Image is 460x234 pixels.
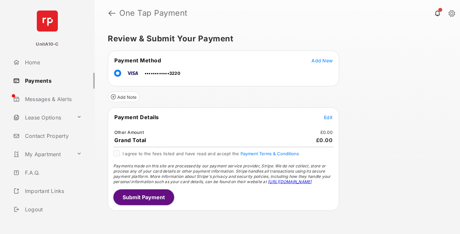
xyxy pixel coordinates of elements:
[311,57,333,64] button: Add New
[36,41,58,48] p: UnitA10-C
[241,151,299,156] button: I agree to the fees listed and have read and accept the
[268,179,311,184] a: [URL][DOMAIN_NAME]
[11,146,74,162] a: My Apartment
[114,137,146,143] span: Grand Total
[145,71,180,76] span: ••••••••••••3220
[11,91,95,107] a: Messages & Alerts
[11,165,95,181] a: F.A.Q.
[113,189,174,205] button: Submit Payment
[114,114,159,120] span: Payment Details
[37,11,58,32] img: svg+xml;base64,PHN2ZyB4bWxucz0iaHR0cDovL3d3dy53My5vcmcvMjAwMC9zdmciIHdpZHRoPSI2NCIgaGVpZ2h0PSI2NC...
[113,163,331,184] span: Payments made on this site are processed by our payment service provider, Stripe. We do not colle...
[123,151,299,156] span: I agree to the fees listed and have read and accept the
[320,129,333,135] td: £0.00
[108,35,442,43] h5: Review & Submit Your Payment
[108,92,140,102] button: Add Note
[114,57,161,64] span: Payment Method
[11,73,95,89] a: Payments
[11,54,95,70] a: Home
[324,114,333,120] button: Edit
[11,128,95,144] a: Contact Property
[11,202,95,217] a: Logout
[311,58,333,63] span: Add New
[11,110,74,125] a: Lease Options
[114,129,144,135] td: Other Amount
[324,115,333,120] span: Edit
[316,137,333,143] span: £0.00
[11,183,84,199] a: Important Links
[119,9,188,17] strong: One Tap Payment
